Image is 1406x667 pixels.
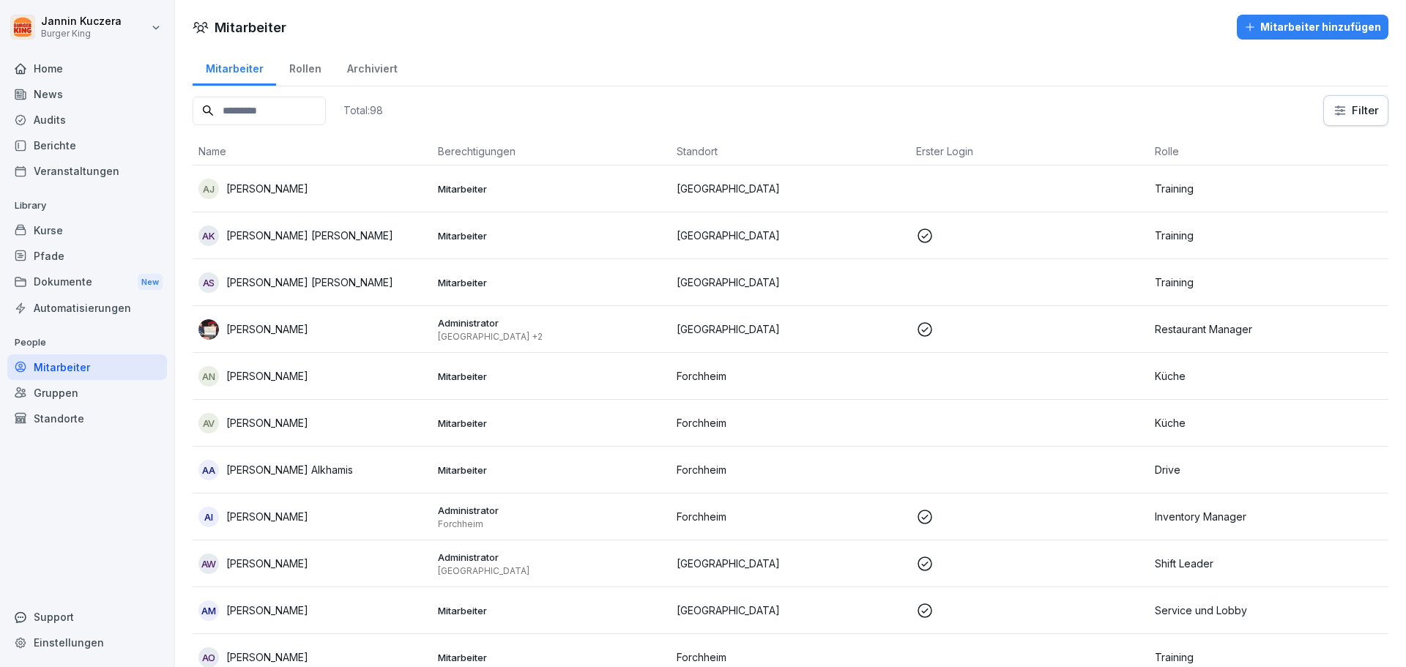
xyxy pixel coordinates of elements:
button: Filter [1324,96,1388,125]
h1: Mitarbeiter [215,18,286,37]
div: AI [198,507,219,527]
p: Forchheim [677,462,904,477]
div: AK [198,226,219,246]
p: Forchheim [677,368,904,384]
p: [PERSON_NAME] [226,321,308,337]
p: Library [7,194,167,217]
p: Forchheim [438,518,666,530]
div: AA [198,460,219,480]
p: [PERSON_NAME] [226,649,308,665]
p: Mitarbeiter [438,182,666,195]
p: [GEOGRAPHIC_DATA] [438,565,666,577]
th: Rolle [1149,138,1388,165]
p: Training [1155,649,1383,665]
p: Mitarbeiter [438,370,666,383]
div: Dokumente [7,269,167,296]
p: Mitarbeiter [438,604,666,617]
p: [GEOGRAPHIC_DATA] [677,603,904,618]
div: News [7,81,167,107]
p: Forchheim [677,509,904,524]
p: [PERSON_NAME] Alkhamis [226,462,353,477]
a: Mitarbeiter [7,354,167,380]
p: Drive [1155,462,1383,477]
p: Shift Leader [1155,556,1383,571]
p: Mitarbeiter [438,651,666,664]
p: [PERSON_NAME] [226,415,308,431]
p: [PERSON_NAME] [226,556,308,571]
p: [GEOGRAPHIC_DATA] [677,228,904,243]
div: AV [198,413,219,433]
div: AJ [198,179,219,199]
th: Name [193,138,432,165]
div: as [198,272,219,293]
div: AW [198,554,219,574]
p: [PERSON_NAME] [226,181,308,196]
p: Training [1155,275,1383,290]
div: AM [198,600,219,621]
div: AN [198,366,219,387]
a: Berichte [7,133,167,158]
div: Filter [1333,103,1379,118]
p: Küche [1155,415,1383,431]
div: Support [7,604,167,630]
a: Veranstaltungen [7,158,167,184]
p: Training [1155,181,1383,196]
p: [PERSON_NAME] [226,509,308,524]
th: Standort [671,138,910,165]
p: Forchheim [677,415,904,431]
p: [PERSON_NAME] [226,603,308,618]
p: [GEOGRAPHIC_DATA] [677,321,904,337]
a: DokumenteNew [7,269,167,296]
p: Service und Lobby [1155,603,1383,618]
a: Mitarbeiter [193,48,276,86]
p: People [7,331,167,354]
img: ub37hjqnkufeo164u8jpbnwz.png [198,319,219,340]
a: Einstellungen [7,630,167,655]
p: [PERSON_NAME] [PERSON_NAME] [226,275,393,290]
p: Jannin Kuczera [41,15,122,28]
p: Burger King [41,29,122,39]
th: Erster Login [910,138,1150,165]
p: Inventory Manager [1155,509,1383,524]
p: [GEOGRAPHIC_DATA] [677,556,904,571]
a: Home [7,56,167,81]
p: [PERSON_NAME] [PERSON_NAME] [226,228,393,243]
a: Automatisierungen [7,295,167,321]
a: Gruppen [7,380,167,406]
p: Administrator [438,551,666,564]
p: Total: 98 [343,103,383,117]
a: Archiviert [334,48,410,86]
a: Audits [7,107,167,133]
p: [GEOGRAPHIC_DATA] [677,275,904,290]
a: Kurse [7,217,167,243]
p: Küche [1155,368,1383,384]
p: Mitarbeiter [438,463,666,477]
p: Training [1155,228,1383,243]
p: Mitarbeiter [438,229,666,242]
a: Pfade [7,243,167,269]
a: Rollen [276,48,334,86]
button: Mitarbeiter hinzufügen [1237,15,1388,40]
th: Berechtigungen [432,138,672,165]
p: Administrator [438,316,666,329]
p: Restaurant Manager [1155,321,1383,337]
div: Mitarbeiter hinzufügen [1244,19,1381,35]
p: [PERSON_NAME] [226,368,308,384]
a: Standorte [7,406,167,431]
p: Administrator [438,504,666,517]
p: [GEOGRAPHIC_DATA] [677,181,904,196]
div: New [138,274,163,291]
p: Mitarbeiter [438,417,666,430]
